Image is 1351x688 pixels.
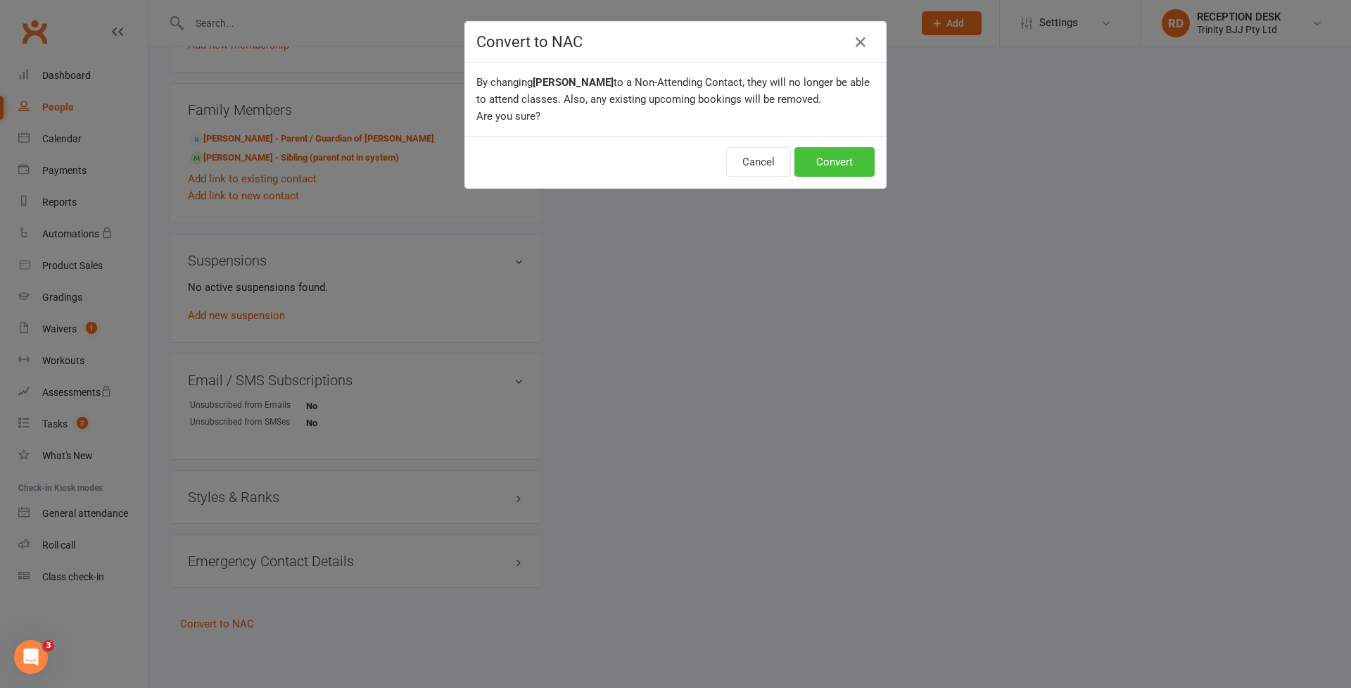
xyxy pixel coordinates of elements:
span: 3 [43,640,54,651]
b: [PERSON_NAME] [533,76,614,89]
iframe: Intercom live chat [14,640,48,674]
h4: Convert to NAC [476,33,875,51]
button: Convert [794,147,875,177]
button: Cancel [726,147,791,177]
button: Close [849,31,872,54]
div: By changing to a Non-Attending Contact, they will no longer be able to attend classes. Also, any ... [465,63,886,136]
